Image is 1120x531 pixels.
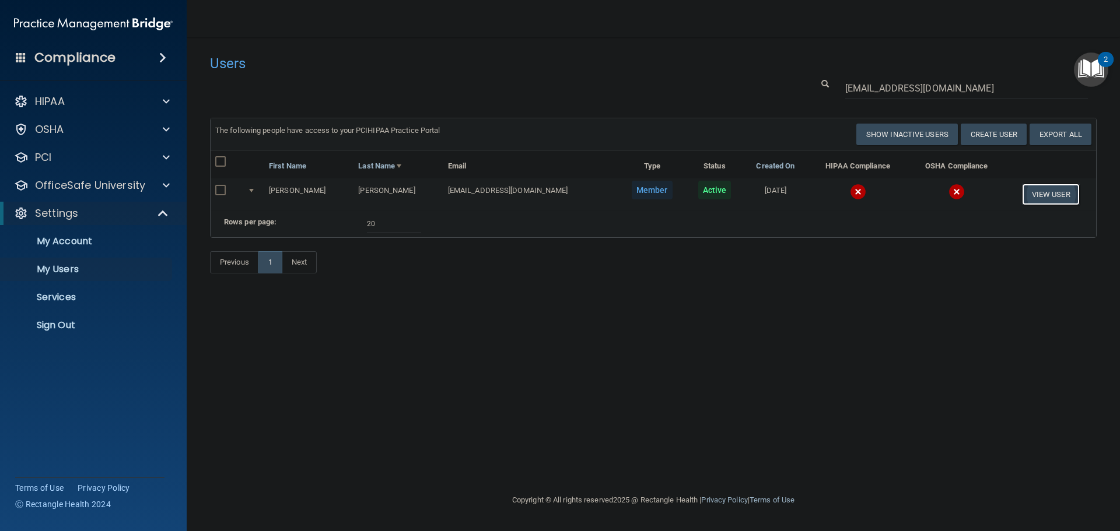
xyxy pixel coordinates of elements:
[856,124,958,145] button: Show Inactive Users
[14,178,170,192] a: OfficeSafe University
[282,251,317,273] a: Next
[701,495,747,504] a: Privacy Policy
[632,181,673,199] span: Member
[15,482,64,494] a: Terms of Use
[850,184,866,200] img: cross.ca9f0e7f.svg
[686,150,743,178] th: Status
[961,124,1027,145] button: Create User
[14,150,170,164] a: PCI
[1104,59,1108,75] div: 2
[14,12,173,36] img: PMB logo
[1074,52,1108,87] button: Open Resource Center, 2 new notifications
[34,50,116,66] h4: Compliance
[264,178,353,210] td: [PERSON_NAME]
[1030,124,1091,145] a: Export All
[35,122,64,136] p: OSHA
[440,481,866,519] div: Copyright © All rights reserved 2025 @ Rectangle Health | |
[743,178,808,210] td: [DATE]
[949,184,965,200] img: cross.ca9f0e7f.svg
[8,291,167,303] p: Services
[808,150,908,178] th: HIPAA Compliance
[443,150,618,178] th: Email
[908,150,1005,178] th: OSHA Compliance
[1022,184,1080,205] button: View User
[353,178,443,210] td: [PERSON_NAME]
[210,56,720,71] h4: Users
[78,482,130,494] a: Privacy Policy
[258,251,282,273] a: 1
[210,251,259,273] a: Previous
[35,206,78,220] p: Settings
[224,217,276,226] b: Rows per page:
[35,94,65,108] p: HIPAA
[35,150,51,164] p: PCI
[35,178,145,192] p: OfficeSafe University
[14,94,170,108] a: HIPAA
[443,178,618,210] td: [EMAIL_ADDRESS][DOMAIN_NAME]
[8,263,167,275] p: My Users
[14,206,169,220] a: Settings
[358,159,401,173] a: Last Name
[269,159,306,173] a: First Name
[215,126,440,135] span: The following people have access to your PCIHIPAA Practice Portal
[698,181,731,199] span: Active
[750,495,794,504] a: Terms of Use
[756,159,794,173] a: Created On
[8,235,167,247] p: My Account
[15,498,111,510] span: Ⓒ Rectangle Health 2024
[845,78,1088,99] input: Search
[618,150,686,178] th: Type
[14,122,170,136] a: OSHA
[8,319,167,331] p: Sign Out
